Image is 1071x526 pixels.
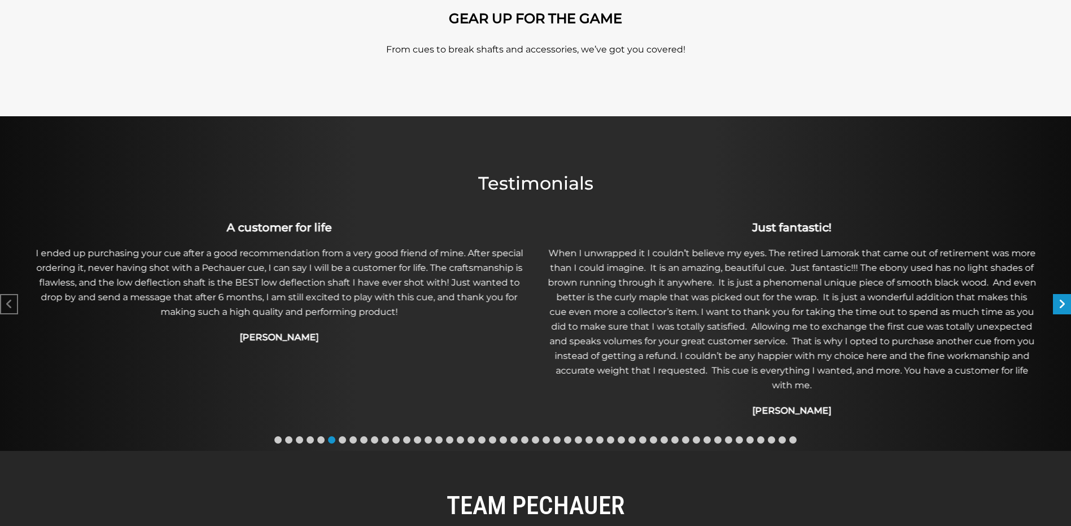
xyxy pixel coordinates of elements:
[29,331,530,344] h4: [PERSON_NAME]
[214,43,858,56] p: From cues to break shafts and accessories, we’ve got you covered!
[29,219,530,236] h3: A customer for life
[542,219,1043,236] h3: Just fantastic!
[542,246,1043,393] p: When I unwrapped it I couldn’t believe my eyes. The retired Lamorak that came out of retirement w...
[542,404,1043,418] h4: [PERSON_NAME]
[29,246,530,319] p: I ended up purchasing your cue after a good recommendation from a very good friend of mine. After...
[541,218,1043,423] div: 7 / 49
[449,10,622,27] strong: GEAR UP FOR THE GAME
[28,218,530,349] div: 6 / 49
[214,490,858,521] h2: TEAM PECHAUER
